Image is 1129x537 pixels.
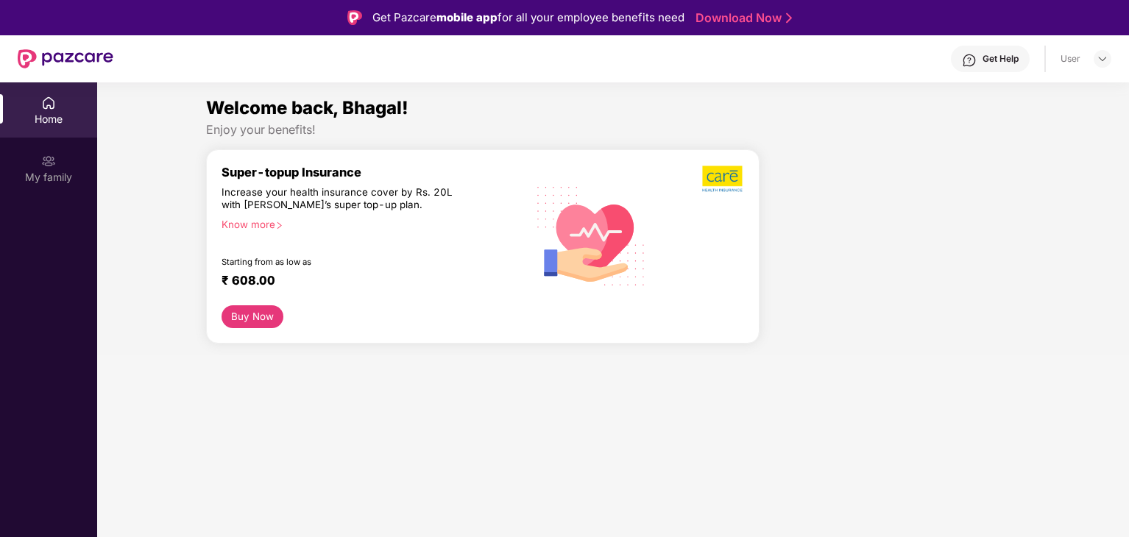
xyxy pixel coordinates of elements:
[222,257,464,267] div: Starting from as low as
[696,10,788,26] a: Download Now
[222,165,526,179] div: Super-topup Insurance
[786,10,792,26] img: Stroke
[206,97,408,118] span: Welcome back, Bhagal!
[41,154,56,168] img: svg+xml;base64,PHN2ZyB3aWR0aD0iMjAiIGhlaWdodD0iMjAiIHZpZXdCb3g9IjAgMCAyMCAyMCIgZmlsbD0ibm9uZSIgeG...
[526,168,657,302] img: svg+xml;base64,PHN2ZyB4bWxucz0iaHR0cDovL3d3dy53My5vcmcvMjAwMC9zdmciIHhtbG5zOnhsaW5rPSJodHRwOi8vd3...
[436,10,498,24] strong: mobile app
[222,273,512,291] div: ₹ 608.00
[41,96,56,110] img: svg+xml;base64,PHN2ZyBpZD0iSG9tZSIgeG1sbnM9Imh0dHA6Ly93d3cudzMub3JnLzIwMDAvc3ZnIiB3aWR0aD0iMjAiIG...
[222,218,517,229] div: Know more
[222,305,284,328] button: Buy Now
[983,53,1019,65] div: Get Help
[275,221,283,230] span: right
[702,165,744,193] img: b5dec4f62d2307b9de63beb79f102df3.png
[1061,53,1080,65] div: User
[372,9,684,26] div: Get Pazcare for all your employee benefits need
[1097,53,1108,65] img: svg+xml;base64,PHN2ZyBpZD0iRHJvcGRvd24tMzJ4MzIiIHhtbG5zPSJodHRwOi8vd3d3LnczLm9yZy8yMDAwL3N2ZyIgd2...
[962,53,977,68] img: svg+xml;base64,PHN2ZyBpZD0iSGVscC0zMngzMiIgeG1sbnM9Imh0dHA6Ly93d3cudzMub3JnLzIwMDAvc3ZnIiB3aWR0aD...
[347,10,362,25] img: Logo
[222,186,463,213] div: Increase your health insurance cover by Rs. 20L with [PERSON_NAME]’s super top-up plan.
[206,122,1021,138] div: Enjoy your benefits!
[18,49,113,68] img: New Pazcare Logo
